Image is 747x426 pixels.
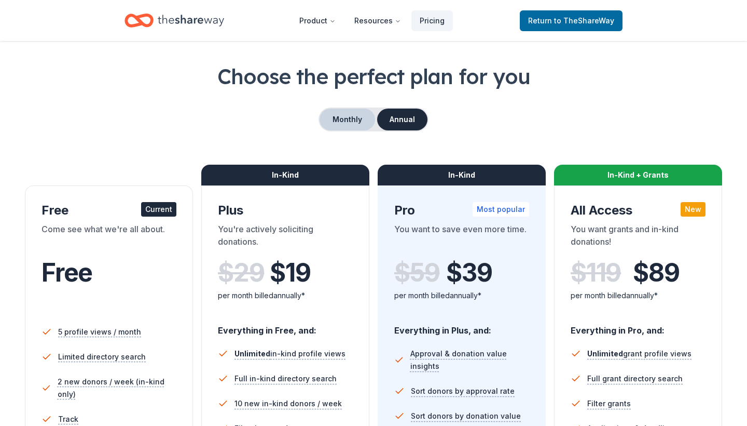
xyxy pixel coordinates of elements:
[411,410,521,422] span: Sort donors by donation value
[554,16,614,25] span: to TheShareWay
[41,257,92,288] span: Free
[320,109,375,130] button: Monthly
[125,8,224,33] a: Home
[571,315,706,337] div: Everything in Pro, and:
[58,413,78,425] span: Track
[446,258,492,287] span: $ 39
[587,372,683,385] span: Full grant directory search
[554,165,722,185] div: In-Kind + Grants
[234,397,342,410] span: 10 new in-kind donors / week
[528,15,614,27] span: Return
[571,202,706,219] div: All Access
[520,10,622,31] a: Returnto TheShareWay
[411,10,453,31] a: Pricing
[234,372,337,385] span: Full in-kind directory search
[291,8,453,33] nav: Main
[218,223,353,252] div: You're actively soliciting donations.
[41,202,176,219] div: Free
[587,349,623,358] span: Unlimited
[473,202,529,217] div: Most popular
[346,10,409,31] button: Resources
[234,349,345,358] span: in-kind profile views
[41,223,176,252] div: Come see what we're all about.
[270,258,310,287] span: $ 19
[587,397,631,410] span: Filter grants
[218,202,353,219] div: Plus
[291,10,344,31] button: Product
[377,109,427,130] button: Annual
[218,315,353,337] div: Everything in Free, and:
[411,385,515,397] span: Sort donors by approval rate
[394,315,529,337] div: Everything in Plus, and:
[681,202,706,217] div: New
[218,289,353,302] div: per month billed annually*
[58,376,176,401] span: 2 new donors / week (in-kind only)
[571,223,706,252] div: You want grants and in-kind donations!
[394,223,529,252] div: You want to save even more time.
[394,289,529,302] div: per month billed annually*
[394,202,529,219] div: Pro
[633,258,679,287] span: $ 89
[58,326,141,338] span: 5 profile views / month
[201,165,369,185] div: In-Kind
[410,348,529,372] span: Approval & donation value insights
[234,349,270,358] span: Unlimited
[25,62,722,91] h1: Choose the perfect plan for you
[58,351,146,363] span: Limited directory search
[141,202,176,217] div: Current
[378,165,546,185] div: In-Kind
[587,349,691,358] span: grant profile views
[571,289,706,302] div: per month billed annually*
